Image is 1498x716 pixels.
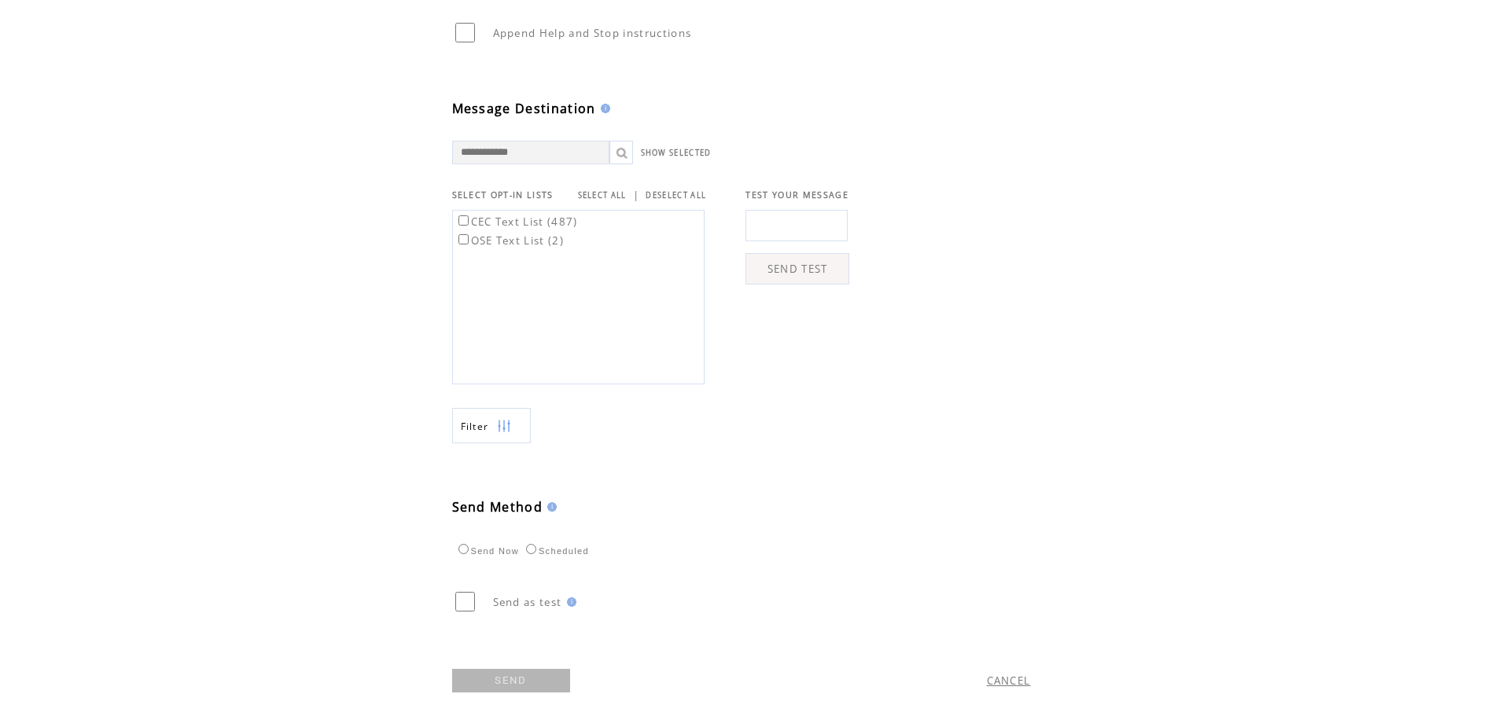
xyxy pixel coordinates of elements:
[455,215,578,229] label: CEC Text List (487)
[745,253,849,285] a: SEND TEST
[745,189,848,200] span: TEST YOUR MESSAGE
[497,409,511,444] img: filters.png
[578,190,627,200] a: SELECT ALL
[452,498,543,516] span: Send Method
[461,420,489,433] span: Show filters
[452,408,531,443] a: Filter
[458,544,469,554] input: Send Now
[522,546,589,556] label: Scheduled
[562,597,576,607] img: help.gif
[493,26,692,40] span: Append Help and Stop instructions
[493,595,562,609] span: Send as test
[455,546,519,556] label: Send Now
[596,104,610,113] img: help.gif
[455,233,565,248] label: OSE Text List (2)
[452,100,596,117] span: Message Destination
[987,674,1031,688] a: CANCEL
[646,190,706,200] a: DESELECT ALL
[641,148,712,158] a: SHOW SELECTED
[458,215,469,226] input: CEC Text List (487)
[458,234,469,244] input: OSE Text List (2)
[526,544,536,554] input: Scheduled
[633,188,639,202] span: |
[543,502,557,512] img: help.gif
[452,189,554,200] span: SELECT OPT-IN LISTS
[452,669,570,692] a: SEND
